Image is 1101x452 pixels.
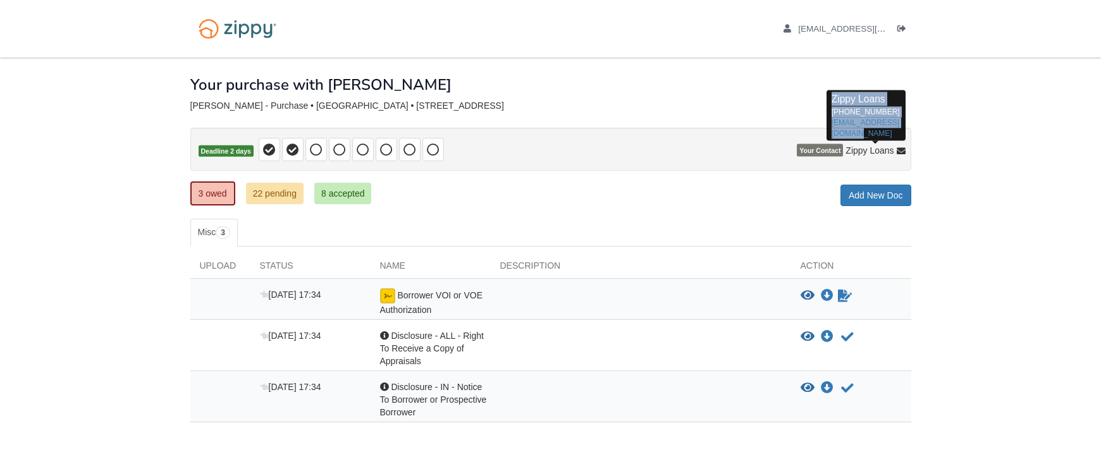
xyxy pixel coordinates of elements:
a: Waiting for your co-borrower to e-sign [837,288,853,303]
a: [EMAIL_ADDRESS][DOMAIN_NAME] [832,118,899,137]
span: 3 [216,226,230,239]
a: 22 pending [246,183,304,204]
div: Action [791,259,911,278]
a: 8 accepted [314,183,372,204]
div: Upload [190,259,250,278]
div: Name [371,259,491,278]
span: [DATE] 17:34 [260,290,321,300]
span: Borrower VOI or VOE Authorization [380,290,483,315]
a: Download Borrower VOI or VOE Authorization [821,291,833,301]
p: [PHONE_NUMBER] [832,92,901,139]
button: Acknowledge receipt of document [840,381,855,396]
span: [DATE] 17:34 [260,331,321,341]
div: [PERSON_NAME] - Purchase • [GEOGRAPHIC_DATA] • [STREET_ADDRESS] [190,101,911,111]
button: View Borrower VOI or VOE Authorization [801,290,815,302]
img: Logo [190,13,285,45]
a: Download Disclosure - ALL - Right To Receive a Copy of Appraisals [821,332,833,342]
button: View Disclosure - ALL - Right To Receive a Copy of Appraisals [801,331,815,343]
span: Disclosure - IN - Notice To Borrower or Prospective Borrower [380,382,487,417]
span: Deadline 2 days [199,145,254,157]
a: edit profile [784,24,944,37]
span: nicksherman711@gmail.com [798,24,943,34]
h1: Your purchase with [PERSON_NAME] [190,76,452,93]
a: Log out [897,24,911,37]
button: View Disclosure - IN - Notice To Borrower or Prospective Borrower [801,382,815,394]
span: Zippy Loans [846,144,894,157]
a: Add New Doc [840,185,911,206]
span: Your Contact [797,144,843,157]
span: Disclosure - ALL - Right To Receive a Copy of Appraisals [380,331,484,366]
a: Download Disclosure - IN - Notice To Borrower or Prospective Borrower [821,383,833,393]
span: [DATE] 17:34 [260,382,321,392]
button: Acknowledge receipt of document [840,329,855,345]
img: esign [380,288,395,303]
a: 3 owed [190,181,235,205]
div: Status [250,259,371,278]
span: Zippy Loans [832,94,885,104]
div: Description [491,259,791,278]
a: Misc [190,219,238,247]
